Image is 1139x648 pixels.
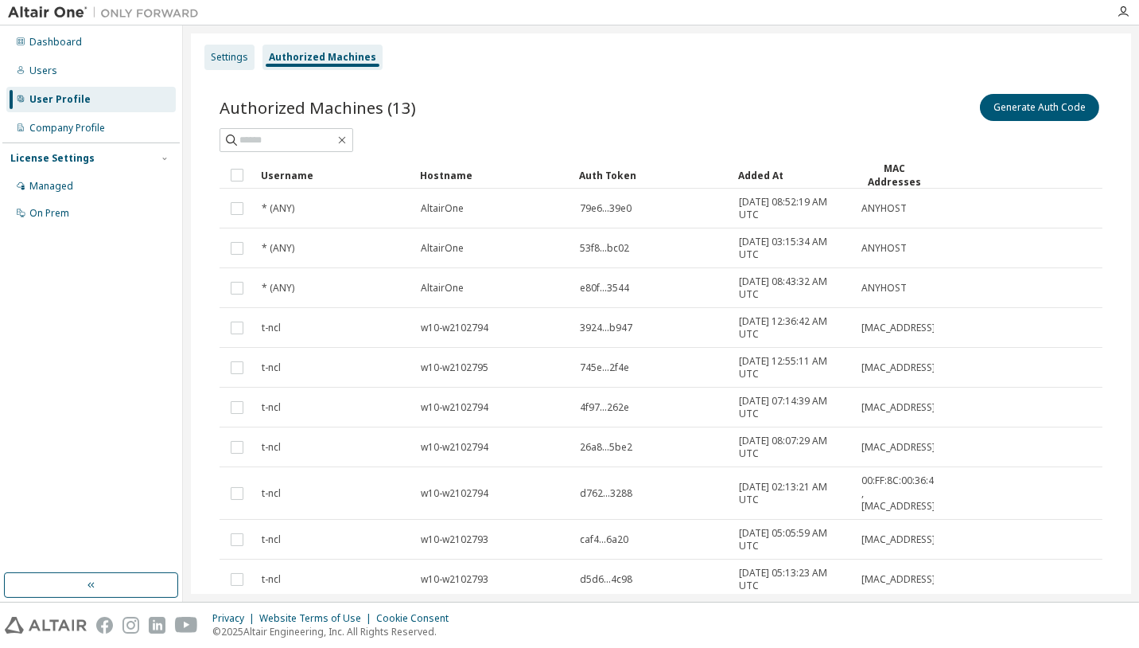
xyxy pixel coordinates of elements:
div: Users [29,64,57,77]
span: e80f...3544 [580,282,629,295]
span: 4f97...262e [580,401,629,414]
span: ANYHOST [861,242,907,255]
span: w10-w2102794 [421,322,488,334]
div: Settings [211,51,248,64]
span: t-ncl [262,441,281,454]
span: [MAC_ADDRESS] [861,441,935,454]
span: [DATE] 03:15:34 AM UTC [739,236,847,261]
span: AltairOne [421,282,464,295]
span: * (ANY) [262,282,294,295]
span: [DATE] 05:13:23 AM UTC [739,567,847,592]
span: d5d6...4c98 [580,573,632,586]
span: [DATE] 02:13:21 AM UTC [739,481,847,506]
span: [MAC_ADDRESS] [861,533,935,546]
span: t-ncl [262,487,281,500]
span: * (ANY) [262,242,294,255]
span: w10-w2102794 [421,487,488,500]
span: [MAC_ADDRESS] [861,361,935,374]
div: Hostname [420,162,566,188]
span: w10-w2102795 [421,361,488,374]
span: t-ncl [262,533,281,546]
div: Company Profile [29,122,105,135]
div: MAC Addresses [861,162,927,189]
div: Auth Token [579,162,725,188]
p: © 2025 Altair Engineering, Inc. All Rights Reserved. [212,625,458,638]
span: 3924...b947 [580,322,632,334]
div: Authorized Machines [269,51,376,64]
span: w10-w2102793 [421,573,488,586]
img: instagram.svg [122,617,139,634]
span: [DATE] 08:07:29 AM UTC [739,435,847,460]
span: 745e...2f4e [580,361,629,374]
img: youtube.svg [175,617,198,634]
span: 53f8...bc02 [580,242,629,255]
div: Added At [738,162,848,188]
span: ANYHOST [861,202,907,215]
div: Cookie Consent [376,612,458,625]
span: [DATE] 08:43:32 AM UTC [739,275,847,301]
span: [DATE] 07:14:39 AM UTC [739,395,847,420]
span: 00:FF:8C:00:36:49 , [MAC_ADDRESS] [861,474,939,513]
span: * (ANY) [262,202,294,215]
span: d762...3288 [580,487,632,500]
img: altair_logo.svg [5,617,87,634]
span: [DATE] 12:55:11 AM UTC [739,355,847,381]
span: Authorized Machines (13) [220,96,416,119]
div: Privacy [212,612,259,625]
span: ANYHOST [861,282,907,295]
img: Altair One [8,5,207,21]
div: On Prem [29,207,69,220]
span: [MAC_ADDRESS] [861,573,935,586]
span: [DATE] 05:05:59 AM UTC [739,527,847,552]
span: t-ncl [262,573,281,586]
img: linkedin.svg [149,617,165,634]
span: t-ncl [262,361,281,374]
span: [MAC_ADDRESS] [861,401,935,414]
span: caf4...6a20 [580,533,628,546]
span: w10-w2102793 [421,533,488,546]
div: User Profile [29,93,91,106]
span: [DATE] 08:52:19 AM UTC [739,196,847,221]
div: Managed [29,180,73,193]
span: 26a8...5be2 [580,441,632,454]
div: Dashboard [29,36,82,49]
img: facebook.svg [96,617,113,634]
span: t-ncl [262,401,281,414]
span: 79e6...39e0 [580,202,632,215]
span: w10-w2102794 [421,401,488,414]
button: Generate Auth Code [980,94,1099,121]
span: AltairOne [421,242,464,255]
span: [MAC_ADDRESS] [861,322,935,334]
div: License Settings [10,152,95,165]
span: t-ncl [262,322,281,334]
span: w10-w2102794 [421,441,488,454]
span: [DATE] 12:36:42 AM UTC [739,315,847,341]
div: Website Terms of Use [259,612,376,625]
span: AltairOne [421,202,464,215]
div: Username [261,162,407,188]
